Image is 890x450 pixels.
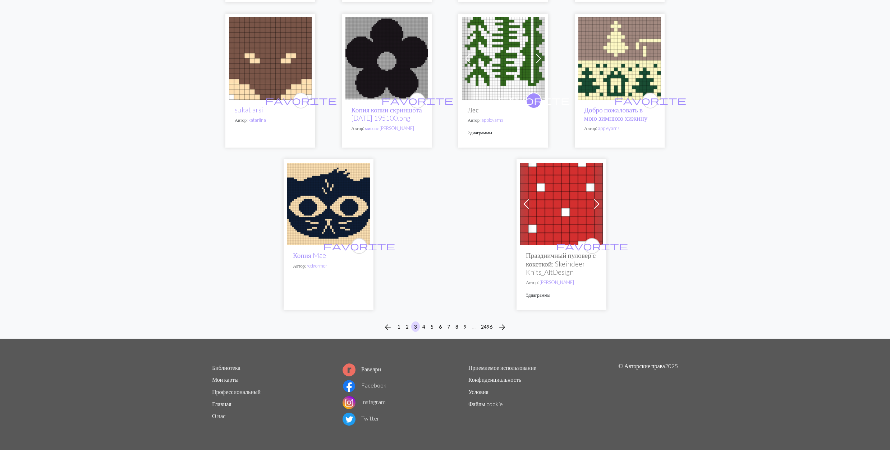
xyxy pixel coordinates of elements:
[212,364,240,371] a: Библиотека
[526,279,597,286] p: Автор:
[343,363,355,376] img: Логотип Ravelry
[323,239,395,253] i: favourite
[293,251,326,259] a: Копия Mae
[444,321,453,332] button: 7
[462,54,545,61] a: Лес
[436,321,445,332] button: 6
[584,125,655,132] p: Автор:
[235,117,306,124] p: Автор:
[642,93,658,108] button: favourite
[411,321,420,332] button: 3
[584,238,600,254] button: favourite
[614,95,686,106] span: favorite
[540,279,574,285] a: [PERSON_NAME]
[461,321,469,332] button: 9
[343,415,379,422] a: Twitter
[468,376,521,383] a: Конфиденциальность
[578,17,661,100] img: Добро пожаловать в мою зимнюю хижину
[265,95,337,106] span: favorite
[381,321,509,333] nav: Навигация по странице
[384,323,392,331] i: Previous
[453,321,461,332] button: 8
[478,321,495,332] button: 2496
[614,93,686,108] i: favourite
[578,54,661,61] a: Добро пожаловать в мою зимнюю хижину
[468,129,539,136] p: 2 диаграммы
[381,321,395,333] button: Previous
[235,106,263,114] a: sukat arsi
[293,263,364,269] p: Автор:
[307,263,327,269] a: redgormor
[428,321,436,332] button: 5
[212,400,231,407] a: Главная
[365,125,414,131] a: миссис [PERSON_NAME]
[323,240,395,251] span: favorite
[343,398,386,405] a: Instagram
[351,106,422,122] a: Копия копии скриншота [DATE] 195100.png
[526,251,597,276] h2: Праздничный пуловер с кокеткой: Skeindeer Knits_AltDesign
[520,200,603,207] a: Снег на рукавах деревьев
[293,93,309,108] button: favourite
[384,322,392,332] span: arrow_back
[462,17,545,100] img: Лес
[556,240,628,251] span: favorite
[229,54,312,61] a: sukat arsi
[498,323,506,331] i: Next
[395,321,403,332] button: 1
[468,117,539,124] p: Автор:
[381,93,453,108] i: favourite
[287,200,370,207] a: Мэй
[498,93,570,108] i: favourite
[381,95,453,106] span: favorite
[345,17,428,100] img: Скриншот 2024-10-25 195100.png
[618,362,678,427] p: © Авторские права 2025
[212,388,261,395] a: Профессиональный
[343,366,381,372] a: Равелри
[265,93,337,108] i: favourite
[468,388,488,395] a: Условия
[526,93,542,108] button: favourite
[495,321,509,333] button: Next
[409,93,425,108] button: favourite
[468,106,539,114] h2: Лес
[343,396,355,409] img: Логотип Instagram
[556,239,628,253] i: favourite
[498,322,506,332] span: arrow_forward
[212,376,239,383] a: Мои карты
[419,321,428,332] button: 4
[345,54,428,61] a: Скриншот 2024-10-25 195100.png
[343,380,355,393] img: Логотип Facebook
[468,364,536,371] a: Приемлемое использование
[468,400,503,407] a: Файлы cookie
[598,125,620,131] a: appleyarns
[343,382,386,389] a: Facebook
[403,321,412,332] button: 2
[248,117,266,123] a: katariina
[526,292,597,298] p: 5 диаграммы
[229,17,312,100] img: sukat arsi
[584,106,647,122] a: Добро пожаловать в мою зимнюю хижину
[481,117,503,123] a: appleyarns
[351,238,367,254] button: favourite
[212,412,225,419] a: О нас
[520,163,603,245] img: Снег на рукавах деревьев
[498,95,570,106] span: favorite
[351,125,422,132] p: Автор:
[287,163,370,245] img: Мэй
[343,413,355,426] img: Логотип Twitter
